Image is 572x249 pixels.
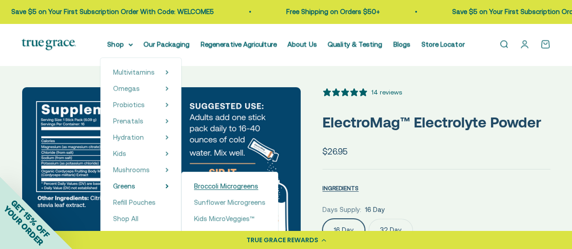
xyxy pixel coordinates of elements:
span: Shop All [113,215,138,222]
a: Probiotics [113,99,145,110]
a: Quality & Testing [328,40,383,48]
summary: Multivitamins [113,67,169,78]
span: Multivitamins [113,68,155,76]
a: About Us [288,40,317,48]
span: Greens [113,182,135,190]
span: 16 Day [365,204,385,215]
button: INGREDIENTS [322,183,359,193]
span: YOUR ORDER [2,204,45,247]
div: TRUE GRACE REWARDS [246,235,318,245]
span: Sunflower Microgreens [194,198,265,206]
span: Refill Pouches [113,198,156,206]
span: Hydration [113,133,144,141]
span: Broccoli Microgreens [194,182,258,190]
a: Refill Pouches [113,197,169,208]
span: Mushrooms [113,166,150,174]
span: Kids [113,150,126,157]
a: Regenerative Agriculture [201,40,277,48]
summary: Omegas [113,83,169,94]
a: Greens [113,181,135,192]
a: Shop All [113,213,169,224]
a: Free Shipping on Orders $50+ [284,8,378,15]
a: Multivitamins [113,67,155,78]
a: Sunflower Microgreens [194,197,265,208]
summary: Shop [108,39,133,50]
span: Probiotics [113,101,145,108]
summary: Hydration [113,132,169,143]
a: Store Locator [421,40,465,48]
p: ElectroMag™ Electrolyte Powder [322,111,550,134]
a: Broccoli Microgreens [194,181,265,192]
a: Prenatals [113,116,143,127]
summary: Mushrooms [113,164,169,175]
a: Hydration [113,132,144,143]
summary: Greens [113,181,169,192]
span: Kids MicroVeggies™ [194,215,255,222]
legend: Days Supply: [322,204,361,215]
span: Prenatals [113,117,143,125]
a: Our Packaging [144,40,190,48]
sale-price: $26.95 [322,145,348,158]
button: 5 stars, 14 ratings [322,87,402,97]
summary: Prenatals [113,116,169,127]
summary: Probiotics [113,99,169,110]
a: Kids MicroVeggies™ [194,213,265,224]
div: 14 reviews [371,87,402,97]
a: Kids [113,148,126,159]
a: Blogs [393,40,411,48]
a: Omegas [113,83,140,94]
span: GET 15% OFF [9,197,51,240]
span: Omegas [113,85,140,92]
summary: Kids [113,148,169,159]
a: Mushrooms [113,164,150,175]
span: INGREDIENTS [322,185,359,192]
p: Save $5 on Your First Subscription Order With Code: WELCOME5 [9,6,212,17]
